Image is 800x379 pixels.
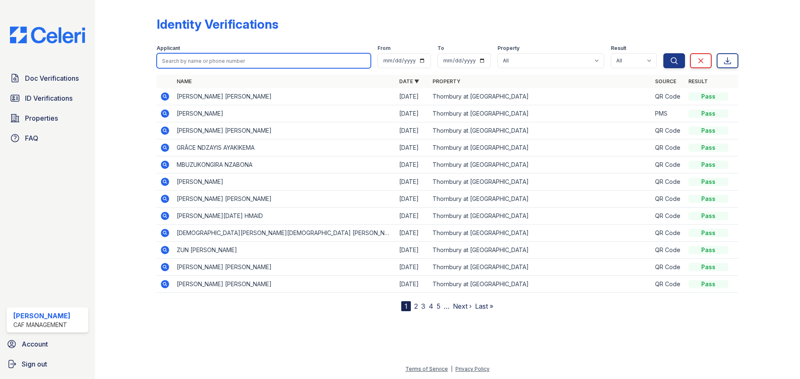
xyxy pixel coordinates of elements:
label: Applicant [157,45,180,52]
a: Privacy Policy [455,366,490,372]
div: Pass [688,246,728,254]
div: [PERSON_NAME] [13,311,70,321]
span: … [444,301,450,311]
a: Terms of Service [405,366,448,372]
td: QR Code [652,122,685,139]
td: Thornbury at [GEOGRAPHIC_DATA] [429,259,652,276]
a: Property [432,78,460,84]
td: QR Code [652,259,685,276]
td: QR Code [652,191,685,208]
label: From [377,45,390,52]
a: FAQ [7,130,88,146]
td: [DATE] [396,105,429,122]
td: [PERSON_NAME] [PERSON_NAME] [173,88,396,105]
td: QR Code [652,276,685,293]
td: [DEMOGRAPHIC_DATA][PERSON_NAME][DEMOGRAPHIC_DATA] [PERSON_NAME] [173,225,396,242]
td: [PERSON_NAME] [PERSON_NAME] [173,259,396,276]
a: 4 [429,302,433,310]
div: CAF Management [13,321,70,329]
div: Pass [688,178,728,186]
td: [DATE] [396,156,429,173]
td: [DATE] [396,173,429,191]
td: Thornbury at [GEOGRAPHIC_DATA] [429,173,652,191]
td: [DATE] [396,259,429,276]
td: [DATE] [396,139,429,156]
span: ID Verifications [25,93,72,103]
div: Pass [688,212,728,220]
td: [DATE] [396,122,429,139]
a: Properties [7,110,88,126]
div: Pass [688,126,728,135]
a: ID Verifications [7,90,88,107]
div: Pass [688,144,728,152]
td: [DATE] [396,191,429,208]
td: Thornbury at [GEOGRAPHIC_DATA] [429,139,652,156]
td: QR Code [652,225,685,242]
td: Thornbury at [GEOGRAPHIC_DATA] [429,105,652,122]
td: QR Code [652,139,685,156]
label: Result [611,45,626,52]
td: [PERSON_NAME][DATE] HMAID [173,208,396,225]
img: CE_Logo_Blue-a8612792a0a2168367f1c8372b55b34899dd931a85d93a1a3d3e32e68fde9ad4.png [3,27,92,43]
td: Thornbury at [GEOGRAPHIC_DATA] [429,88,652,105]
td: QR Code [652,156,685,173]
td: [PERSON_NAME] [PERSON_NAME] [173,122,396,139]
a: Next › [453,302,472,310]
td: [DATE] [396,242,429,259]
label: Property [497,45,520,52]
div: Pass [688,229,728,237]
a: Result [688,78,708,84]
div: Pass [688,92,728,101]
span: Properties [25,113,58,123]
a: Sign out [3,356,92,372]
td: [DATE] [396,88,429,105]
td: Thornbury at [GEOGRAPHIC_DATA] [429,122,652,139]
div: Pass [688,161,728,169]
td: Thornbury at [GEOGRAPHIC_DATA] [429,276,652,293]
td: Thornbury at [GEOGRAPHIC_DATA] [429,208,652,225]
label: To [437,45,444,52]
td: QR Code [652,242,685,259]
div: Pass [688,280,728,288]
td: [DATE] [396,276,429,293]
a: 3 [421,302,425,310]
a: Source [655,78,676,84]
div: Pass [688,263,728,271]
td: QR Code [652,208,685,225]
a: 2 [414,302,418,310]
td: Thornbury at [GEOGRAPHIC_DATA] [429,156,652,173]
span: Doc Verifications [25,73,79,83]
td: Thornbury at [GEOGRAPHIC_DATA] [429,191,652,208]
a: Last » [475,302,493,310]
div: | [451,366,452,372]
td: [PERSON_NAME] [PERSON_NAME] [173,276,396,293]
a: 5 [437,302,440,310]
td: [PERSON_NAME] [PERSON_NAME] [173,191,396,208]
span: Sign out [22,359,47,369]
td: PMS [652,105,685,122]
a: Account [3,336,92,352]
input: Search by name or phone number [157,53,371,68]
span: Account [22,339,48,349]
td: QR Code [652,173,685,191]
td: MBUZUKONGIRA NZABONA [173,156,396,173]
div: Pass [688,195,728,203]
div: 1 [401,301,411,311]
td: [PERSON_NAME] [173,173,396,191]
td: [PERSON_NAME] [173,105,396,122]
a: Doc Verifications [7,70,88,87]
td: GRÂCE NDZAYIS AYAKIKEMA [173,139,396,156]
td: [DATE] [396,225,429,242]
td: ZUN [PERSON_NAME] [173,242,396,259]
div: Identity Verifications [157,17,278,32]
td: Thornbury at [GEOGRAPHIC_DATA] [429,225,652,242]
td: QR Code [652,88,685,105]
td: Thornbury at [GEOGRAPHIC_DATA] [429,242,652,259]
td: [DATE] [396,208,429,225]
span: FAQ [25,133,38,143]
a: Date ▼ [399,78,419,84]
a: Name [177,78,192,84]
div: Pass [688,109,728,118]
